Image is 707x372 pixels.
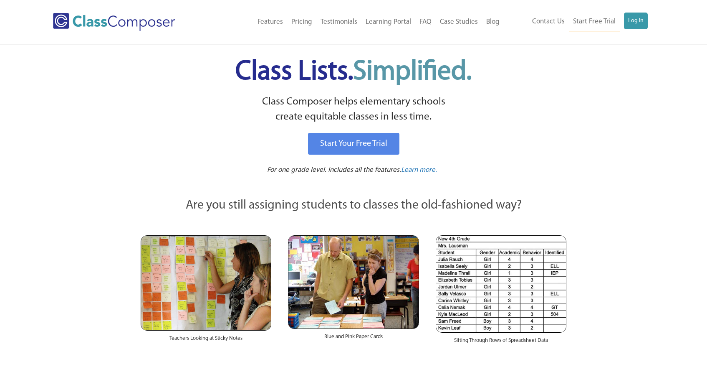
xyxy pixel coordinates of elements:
span: Simplified. [353,59,472,86]
div: Teachers Looking at Sticky Notes [141,331,271,351]
img: Class Composer [53,13,175,31]
a: Pricing [287,13,316,31]
a: Learn more. [401,165,437,176]
img: Blue and Pink Paper Cards [288,235,419,329]
a: Features [253,13,287,31]
nav: Header Menu [504,13,648,31]
a: FAQ [415,13,436,31]
nav: Header Menu [210,13,504,31]
img: Teachers Looking at Sticky Notes [141,235,271,331]
a: Case Studies [436,13,482,31]
p: Are you still assigning students to classes the old-fashioned way? [141,196,566,215]
a: Start Your Free Trial [308,133,399,155]
a: Learning Portal [361,13,415,31]
img: Spreadsheets [436,235,566,333]
a: Start Free Trial [569,13,620,31]
span: Class Lists. [235,59,472,86]
div: Sifting Through Rows of Spreadsheet Data [436,333,566,353]
span: Learn more. [401,166,437,173]
span: Start Your Free Trial [320,140,387,148]
span: For one grade level. Includes all the features. [267,166,401,173]
a: Blog [482,13,504,31]
a: Log In [624,13,648,29]
a: Testimonials [316,13,361,31]
p: Class Composer helps elementary schools create equitable classes in less time. [139,94,568,125]
div: Blue and Pink Paper Cards [288,329,419,349]
a: Contact Us [528,13,569,31]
